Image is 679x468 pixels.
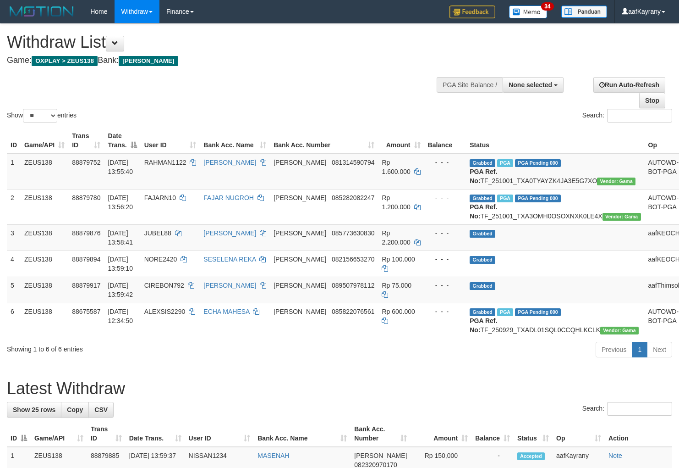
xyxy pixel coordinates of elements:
a: CSV [88,402,114,418]
h1: Latest Withdraw [7,379,672,398]
input: Search: [607,109,672,123]
button: None selected [503,77,564,93]
a: ECHA MAHESA [203,308,249,315]
span: Marked by aafanarl [497,195,513,202]
td: ZEUS138 [21,224,68,251]
img: panduan.png [561,6,607,18]
span: Show 25 rows [13,406,55,413]
span: 88879752 [72,159,100,166]
td: ZEUS138 [21,277,68,303]
div: - - - [428,281,463,290]
div: - - - [428,193,463,202]
span: Copy [67,406,83,413]
th: User ID: activate to sort column ascending [185,421,254,447]
td: ZEUS138 [21,251,68,277]
b: PGA Ref. No: [470,203,497,220]
span: Accepted [517,452,545,460]
span: 88879876 [72,229,100,237]
span: Marked by aafpengsreynich [497,308,513,316]
label: Search: [582,109,672,123]
th: Balance: activate to sort column ascending [471,421,514,447]
span: [PERSON_NAME] [274,194,326,201]
td: TF_250929_TXADL01SQL0CCQHLKCLK [466,303,644,338]
a: MASENAH [257,452,289,459]
span: Copy 085822076561 to clipboard [332,308,374,315]
span: Copy 085773630830 to clipboard [332,229,374,237]
a: Previous [596,342,632,357]
span: CIREBON792 [144,282,184,289]
th: Date Trans.: activate to sort column descending [104,128,140,154]
a: FAJAR NUGROH [203,194,254,201]
th: Amount: activate to sort column ascending [411,421,471,447]
th: Trans ID: activate to sort column ascending [68,128,104,154]
span: [DATE] 13:59:42 [108,282,133,298]
span: Rp 1.200.000 [382,194,410,211]
span: PGA Pending [515,195,561,202]
span: PGA Pending [515,159,561,167]
th: Bank Acc. Name: activate to sort column ascending [200,128,270,154]
span: Grabbed [470,195,495,202]
span: NORE2420 [144,256,177,263]
a: 1 [632,342,647,357]
th: Op: activate to sort column ascending [553,421,605,447]
th: Status: activate to sort column ascending [514,421,553,447]
span: Copy 085282082247 to clipboard [332,194,374,201]
span: [PERSON_NAME] [274,282,326,289]
a: Next [647,342,672,357]
span: Grabbed [470,159,495,167]
a: [PERSON_NAME] [203,282,256,289]
div: - - - [428,307,463,316]
th: Bank Acc. Number: activate to sort column ascending [350,421,411,447]
h1: Withdraw List [7,33,444,51]
th: Amount: activate to sort column ascending [378,128,424,154]
th: Bank Acc. Number: activate to sort column ascending [270,128,378,154]
span: RAHMAN1122 [144,159,186,166]
select: Showentries [23,109,57,123]
a: SESELENA REKA [203,256,256,263]
td: 5 [7,277,21,303]
td: TF_251001_TXA0TYAYZK4JA3E5G7XO [466,154,644,189]
div: - - - [428,255,463,264]
img: Button%20Memo.svg [509,6,548,18]
b: PGA Ref. No: [470,168,497,184]
span: [DATE] 13:59:10 [108,256,133,272]
span: Marked by aafanarl [497,159,513,167]
span: 34 [541,2,553,11]
th: Balance [424,128,466,154]
span: Rp 600.000 [382,308,415,315]
span: 88675587 [72,308,100,315]
span: Rp 75.000 [382,282,411,289]
span: FAJARN10 [144,194,176,201]
th: User ID: activate to sort column ascending [141,128,200,154]
th: Bank Acc. Name: activate to sort column ascending [254,421,350,447]
span: Vendor URL: https://trx31.1velocity.biz [602,213,641,221]
b: PGA Ref. No: [470,317,497,334]
span: [DATE] 13:56:20 [108,194,133,211]
span: 88879917 [72,282,100,289]
th: Status [466,128,644,154]
th: ID: activate to sort column descending [7,421,31,447]
label: Search: [582,402,672,416]
span: [DATE] 13:58:41 [108,229,133,246]
td: ZEUS138 [21,189,68,224]
span: [DATE] 13:55:40 [108,159,133,175]
div: - - - [428,158,463,167]
a: Run Auto-Refresh [593,77,665,93]
span: 88879894 [72,256,100,263]
span: Copy 089507978112 to clipboard [332,282,374,289]
a: [PERSON_NAME] [203,229,256,237]
span: PGA Pending [515,308,561,316]
span: Copy 081314590794 to clipboard [332,159,374,166]
div: - - - [428,228,463,238]
span: Grabbed [470,282,495,290]
span: JUBEL88 [144,229,171,237]
th: Game/API: activate to sort column ascending [31,421,87,447]
th: Action [605,421,672,447]
input: Search: [607,402,672,416]
img: MOTION_logo.png [7,5,77,18]
span: OXPLAY > ZEUS138 [32,56,98,66]
span: [PERSON_NAME] [274,256,326,263]
span: Rp 2.200.000 [382,229,410,246]
span: Vendor URL: https://trx31.1velocity.biz [597,178,635,185]
span: [PERSON_NAME] [274,159,326,166]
